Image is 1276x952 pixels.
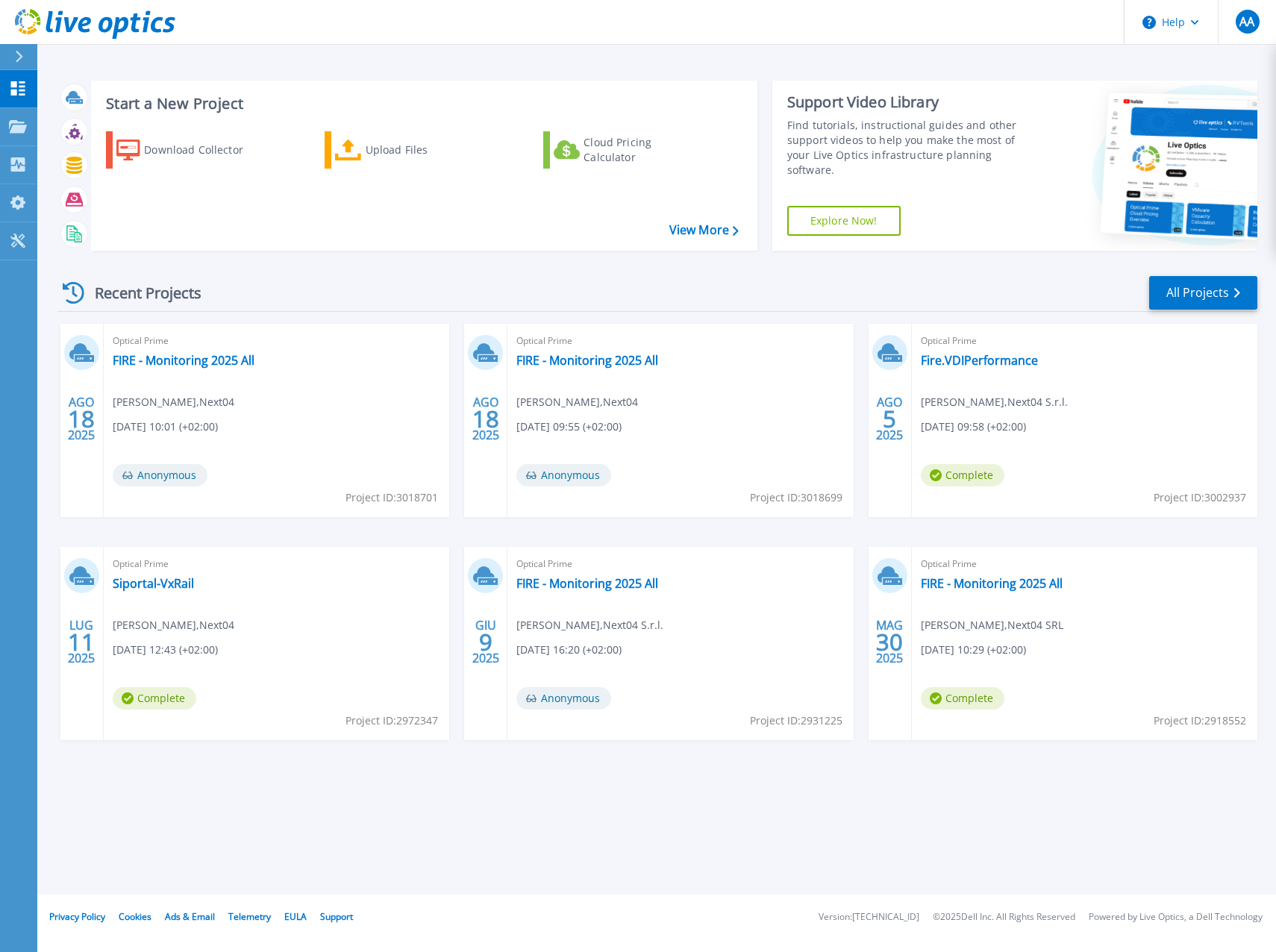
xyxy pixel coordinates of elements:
span: Optical Prime [921,333,1248,349]
span: Project ID: 2931225 [750,713,842,729]
a: FIRE - Monitoring 2025 All [516,576,658,591]
span: Complete [113,687,196,710]
span: Project ID: 2972347 [345,713,438,729]
a: FIRE - Monitoring 2025 All [113,353,254,368]
a: FIRE - Monitoring 2025 All [516,353,658,368]
span: Complete [921,464,1004,486]
div: Find tutorials, instructional guides and other support videos to help you make the most of your L... [787,118,1033,178]
div: Upload Files [366,135,485,165]
span: Optical Prime [516,333,844,349]
span: 11 [68,636,95,648]
div: AGO 2025 [875,392,904,446]
span: [DATE] 16:20 (+02:00) [516,642,622,658]
span: 18 [68,413,95,425]
span: [DATE] 09:58 (+02:00) [921,419,1026,435]
div: Recent Projects [57,275,222,311]
a: Ads & Email [165,910,215,923]
span: Anonymous [516,464,611,486]
a: Privacy Policy [49,910,105,923]
span: [DATE] 10:29 (+02:00) [921,642,1026,658]
span: Project ID: 3002937 [1154,489,1246,506]
h3: Start a New Project [106,95,738,112]
a: Cookies [119,910,151,923]
span: [PERSON_NAME] , Next04 SRL [921,617,1063,633]
div: AGO 2025 [472,392,500,446]
span: [PERSON_NAME] , Next04 S.r.l. [921,394,1068,410]
span: Project ID: 3018701 [345,489,438,506]
span: Optical Prime [113,556,440,572]
a: Telemetry [228,910,271,923]
a: FIRE - Monitoring 2025 All [921,576,1063,591]
span: [PERSON_NAME] , Next04 S.r.l. [516,617,663,633]
span: Complete [921,687,1004,710]
a: Siportal-VxRail [113,576,194,591]
span: [DATE] 10:01 (+02:00) [113,419,218,435]
div: Download Collector [144,135,263,165]
a: Upload Files [325,131,491,169]
span: Optical Prime [516,556,844,572]
a: Cloud Pricing Calculator [543,131,710,169]
span: 5 [883,413,896,425]
span: Optical Prime [921,556,1248,572]
span: AA [1239,16,1254,28]
span: [PERSON_NAME] , Next04 [113,394,234,410]
span: 18 [472,413,499,425]
div: Cloud Pricing Calculator [584,135,703,165]
span: Anonymous [113,464,207,486]
span: Project ID: 3018699 [750,489,842,506]
div: MAG 2025 [875,615,904,669]
a: View More [669,223,739,237]
div: LUG 2025 [67,615,96,669]
li: Version: [TECHNICAL_ID] [819,912,919,922]
span: [PERSON_NAME] , Next04 [113,617,234,633]
a: Download Collector [106,131,272,169]
li: © 2025 Dell Inc. All Rights Reserved [933,912,1075,922]
a: Fire.VDIPerformance [921,353,1038,368]
span: Optical Prime [113,333,440,349]
span: [DATE] 12:43 (+02:00) [113,642,218,658]
div: GIU 2025 [472,615,500,669]
a: Support [320,910,353,923]
a: EULA [284,910,307,923]
a: All Projects [1149,276,1257,310]
span: Anonymous [516,687,611,710]
span: [DATE] 09:55 (+02:00) [516,419,622,435]
a: Explore Now! [787,206,901,236]
span: 9 [479,636,492,648]
div: Support Video Library [787,93,1033,112]
li: Powered by Live Optics, a Dell Technology [1089,912,1263,922]
div: AGO 2025 [67,392,96,446]
span: [PERSON_NAME] , Next04 [516,394,638,410]
span: 30 [876,636,903,648]
span: Project ID: 2918552 [1154,713,1246,729]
